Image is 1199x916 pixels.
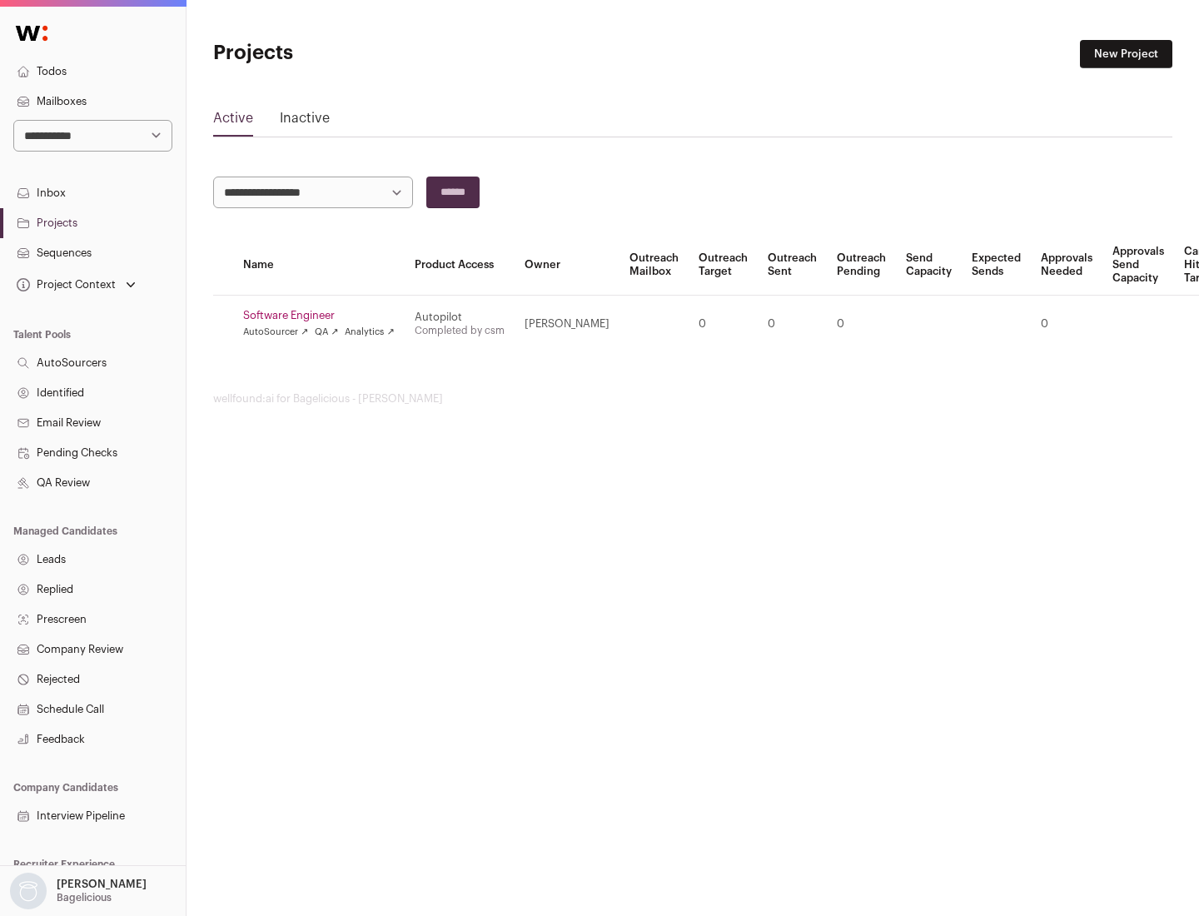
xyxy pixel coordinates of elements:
[213,40,533,67] h1: Projects
[57,878,147,891] p: [PERSON_NAME]
[758,235,827,296] th: Outreach Sent
[243,326,308,339] a: AutoSourcer ↗
[7,17,57,50] img: Wellfound
[515,296,619,353] td: [PERSON_NAME]
[13,273,139,296] button: Open dropdown
[689,296,758,353] td: 0
[515,235,619,296] th: Owner
[405,235,515,296] th: Product Access
[1031,296,1102,353] td: 0
[1080,40,1172,68] a: New Project
[827,296,896,353] td: 0
[689,235,758,296] th: Outreach Target
[233,235,405,296] th: Name
[345,326,394,339] a: Analytics ↗
[213,108,253,135] a: Active
[57,891,112,904] p: Bagelicious
[315,326,338,339] a: QA ↗
[896,235,962,296] th: Send Capacity
[962,235,1031,296] th: Expected Sends
[10,873,47,909] img: nopic.png
[415,326,505,336] a: Completed by csm
[7,873,150,909] button: Open dropdown
[619,235,689,296] th: Outreach Mailbox
[1102,235,1174,296] th: Approvals Send Capacity
[415,311,505,324] div: Autopilot
[827,235,896,296] th: Outreach Pending
[243,309,395,322] a: Software Engineer
[13,278,116,291] div: Project Context
[280,108,330,135] a: Inactive
[758,296,827,353] td: 0
[213,392,1172,406] footer: wellfound:ai for Bagelicious - [PERSON_NAME]
[1031,235,1102,296] th: Approvals Needed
